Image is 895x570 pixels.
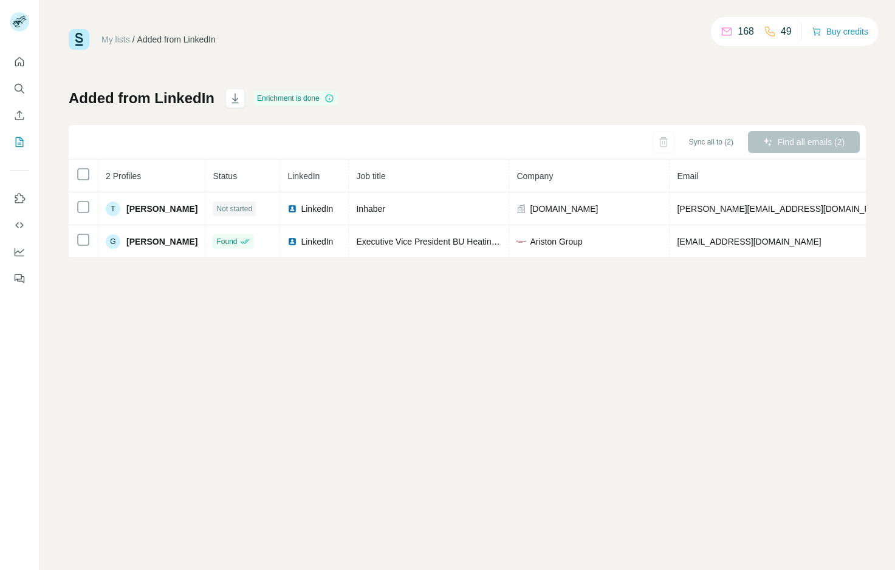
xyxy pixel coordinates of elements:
[137,33,216,46] div: Added from LinkedIn
[287,204,297,214] img: LinkedIn logo
[287,171,320,181] span: LinkedIn
[216,203,252,214] span: Not started
[10,131,29,153] button: My lists
[812,23,868,40] button: Buy credits
[213,171,237,181] span: Status
[677,237,821,246] span: [EMAIL_ADDRESS][DOMAIN_NAME]
[530,203,598,215] span: [DOMAIN_NAME]
[301,236,333,248] span: LinkedIn
[10,268,29,290] button: Feedback
[287,237,297,246] img: LinkedIn logo
[738,24,754,39] p: 168
[681,133,742,151] button: Sync all to (2)
[677,171,698,181] span: Email
[69,89,214,108] h1: Added from LinkedIn
[516,237,526,246] img: company-logo
[106,202,120,216] div: T
[516,171,553,181] span: Company
[10,104,29,126] button: Enrich CSV
[106,171,141,181] span: 2 Profiles
[677,204,891,214] span: [PERSON_NAME][EMAIL_ADDRESS][DOMAIN_NAME]
[530,236,582,248] span: Ariston Group
[216,236,237,247] span: Found
[301,203,333,215] span: LinkedIn
[126,236,197,248] span: [PERSON_NAME]
[356,237,609,246] span: Executive Vice President BU Heating & Ventilation at Ariston Group
[132,33,135,46] li: /
[69,29,89,50] img: Surfe Logo
[10,241,29,263] button: Dashboard
[356,204,385,214] span: Inhaber
[10,51,29,73] button: Quick start
[689,137,733,148] span: Sync all to (2)
[253,91,338,106] div: Enrichment is done
[126,203,197,215] span: [PERSON_NAME]
[10,214,29,236] button: Use Surfe API
[10,188,29,209] button: Use Surfe on LinkedIn
[781,24,792,39] p: 49
[356,171,385,181] span: Job title
[106,234,120,249] div: G
[10,78,29,100] button: Search
[101,35,130,44] a: My lists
